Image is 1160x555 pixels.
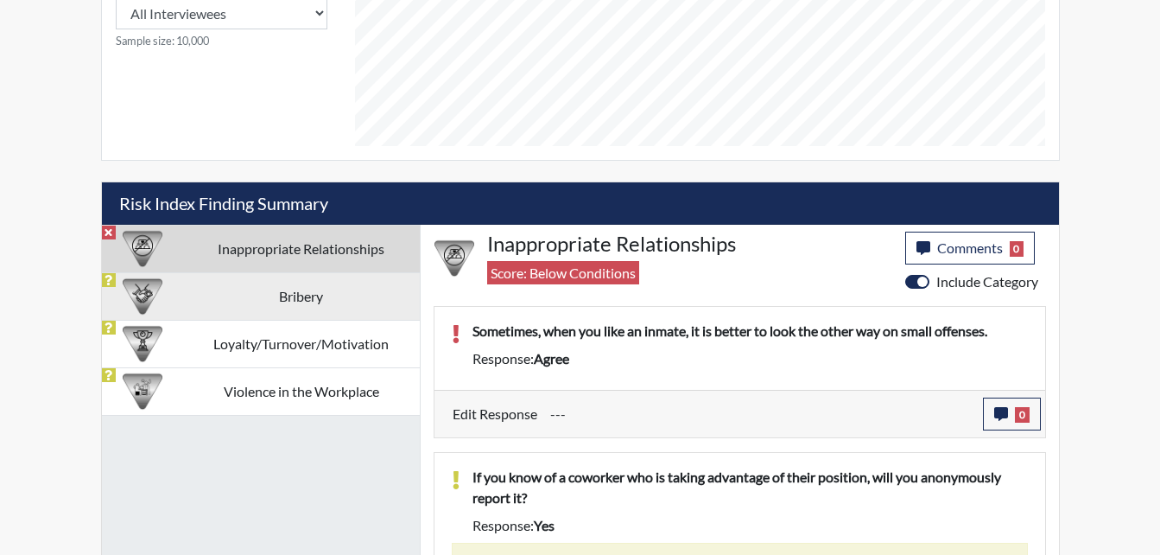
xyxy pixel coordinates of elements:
[123,229,162,269] img: CATEGORY%20ICON-14.139f8ef7.png
[460,348,1041,369] div: Response:
[534,350,569,367] span: agree
[453,398,537,431] label: Edit Response
[434,239,474,278] img: CATEGORY%20ICON-14.139f8ef7.png
[1015,407,1030,423] span: 0
[487,232,892,257] h4: Inappropriate Relationships
[183,225,420,272] td: Inappropriate Relationships
[472,321,1028,341] p: Sometimes, when you like an inmate, it is better to look the other way on small offenses.
[487,261,639,284] span: Score: Below Conditions
[937,239,1003,256] span: Comments
[183,367,420,415] td: Violence in the Workplace
[905,232,1036,265] button: Comments0
[183,272,420,320] td: Bribery
[936,271,1038,292] label: Include Category
[123,324,162,364] img: CATEGORY%20ICON-17.40ef8247.png
[983,398,1041,431] button: 0
[537,398,983,431] div: Update the test taker's response, the change might impact the score
[116,33,327,49] small: Sample size: 10,000
[1010,241,1024,257] span: 0
[183,320,420,367] td: Loyalty/Turnover/Motivation
[123,372,162,411] img: CATEGORY%20ICON-26.eccbb84f.png
[102,182,1059,225] h5: Risk Index Finding Summary
[460,515,1041,536] div: Response:
[534,517,555,533] span: yes
[472,467,1028,508] p: If you know of a coworker who is taking advantage of their position, will you anonymously report it?
[123,277,162,316] img: CATEGORY%20ICON-03.c5611939.png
